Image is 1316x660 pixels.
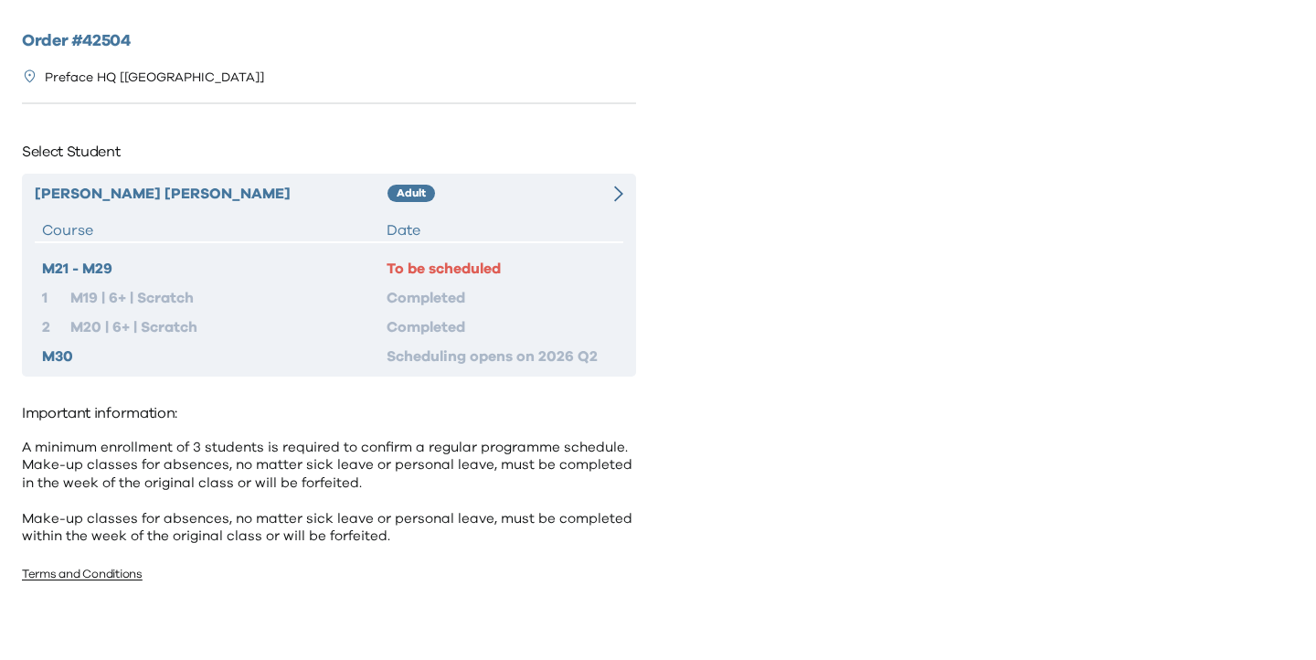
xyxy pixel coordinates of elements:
[22,29,636,54] h2: Order # 42504
[22,569,143,580] a: Terms and Conditions
[42,346,387,367] div: M30
[22,439,636,546] p: A minimum enrollment of 3 students is required to confirm a regular programme schedule. Make-up c...
[70,316,386,338] div: M20 | 6+ | Scratch
[42,219,387,241] div: Course
[387,219,616,241] div: Date
[387,316,616,338] div: Completed
[42,316,70,338] div: 2
[22,399,636,428] p: Important information:
[22,137,636,166] p: Select Student
[387,185,435,203] div: Adult
[45,69,264,88] p: Preface HQ [[GEOGRAPHIC_DATA]]
[387,258,616,280] div: To be scheduled
[387,287,616,309] div: Completed
[42,287,70,309] div: 1
[70,287,386,309] div: M19 | 6+ | Scratch
[35,183,387,205] div: [PERSON_NAME] [PERSON_NAME]
[387,346,616,367] div: Scheduling opens on 2026 Q2
[42,258,387,280] div: M21 - M29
